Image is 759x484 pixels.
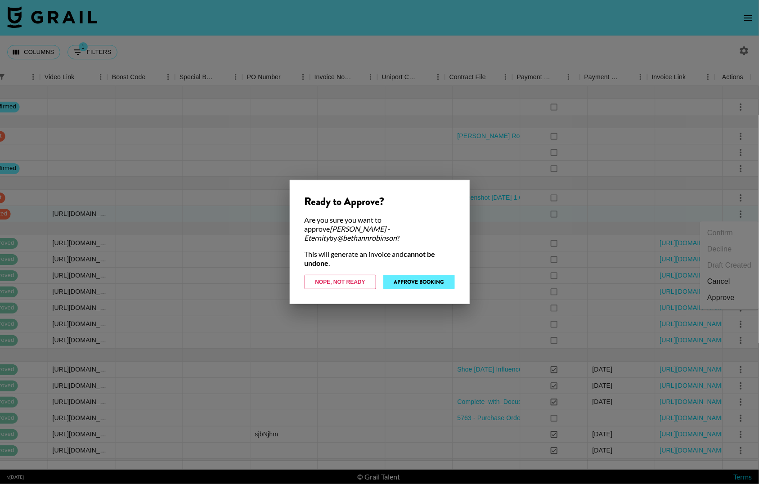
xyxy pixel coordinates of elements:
button: Approve Booking [383,275,455,289]
div: This will generate an invoice and . [305,250,455,268]
button: Nope, Not Ready [305,275,376,289]
em: [PERSON_NAME] - Eternity [305,224,391,242]
div: Are you sure you want to approve by ? [305,215,455,242]
div: Ready to Approve? [305,195,455,208]
strong: cannot be undone [305,250,436,267]
em: @ bethannrobinson [337,233,397,242]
